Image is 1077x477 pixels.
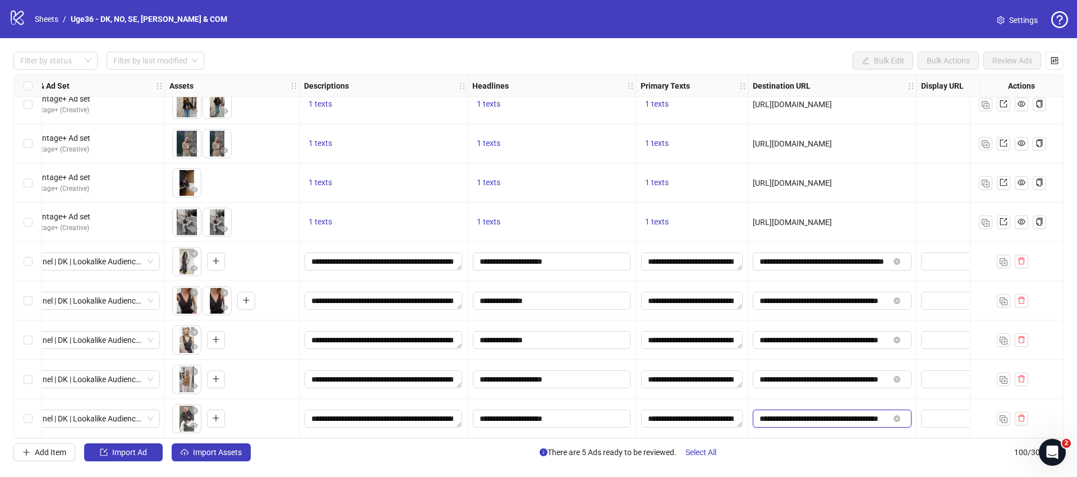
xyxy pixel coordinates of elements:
div: Edit values [641,331,743,350]
span: eye [190,146,198,154]
span: info-circle [540,448,547,456]
button: Preview [218,144,231,158]
span: copy [1035,178,1043,186]
button: Duplicate [979,176,992,190]
div: Asset 1 [173,326,201,354]
span: 1 texts [645,99,669,108]
span: 1 - Topfunnel | DK | Lookalike Audiences [8,371,153,388]
img: Duplicate [982,219,989,227]
span: holder [290,82,298,90]
div: Edit values [304,370,463,389]
button: Preview [187,380,201,393]
button: Add [207,331,225,349]
span: 1 - Topfunnel | DK | Lookalike Audiences [8,292,153,309]
button: 1 texts [641,98,673,111]
span: eye [190,186,198,194]
span: 1 - Topfunnel | DK | Lookalike Audiences [8,253,153,270]
button: Preview [187,105,201,118]
div: Select row 97 [14,281,42,320]
div: Edit values [641,291,743,310]
img: Asset 1 [173,169,201,197]
button: Add Item [13,443,75,461]
button: close-circle [894,337,900,343]
button: Preview [187,223,201,236]
span: holder [458,82,466,90]
div: Select row 95 [14,203,42,242]
strong: Display URL [921,80,964,92]
iframe: Intercom live chat [1039,439,1066,466]
div: Select row 99 [14,360,42,399]
div: Asset 1 [173,287,201,315]
div: SEK* - Advantage+ (Creative) [1,223,160,233]
span: eye [190,225,198,233]
div: Edit values [304,252,463,271]
button: Duplicate [997,373,1010,386]
span: [URL][DOMAIN_NAME] [753,178,832,187]
span: 1 texts [645,217,669,226]
button: 1 texts [641,137,673,150]
span: plus [22,448,30,456]
span: 1 texts [477,99,500,108]
span: 1 - Topfunnel | DK | Lookalike Audiences [8,332,153,348]
span: close-circle [190,289,198,297]
span: eye [190,264,198,272]
span: 100 / 300 items [1014,446,1064,458]
span: holder [466,82,474,90]
span: delete [1018,375,1025,383]
span: close-circle [220,289,228,297]
span: eye [190,343,198,351]
div: Resize Campaign & Ad Set column [162,75,164,97]
span: holder [747,82,754,90]
span: There are 5 Ads ready to be reviewed. [540,443,725,461]
span: eye [1018,100,1025,108]
button: 1 texts [304,215,337,229]
button: Duplicate [997,294,1010,308]
div: Edit values [304,291,463,310]
span: question-circle [1051,11,1068,28]
span: cloud-upload [181,448,188,456]
span: Settings [1009,14,1038,26]
span: holder [163,82,171,90]
span: 1 texts [645,178,669,187]
span: eye [1018,218,1025,226]
div: Edit values [641,370,743,389]
span: 1 - Topfunnel | DK | Lookalike Audiences [8,410,153,427]
span: eye [1018,139,1025,147]
button: Add [207,253,225,270]
div: Edit values [472,409,631,428]
div: SEK* - Advantage+ (Creative) [1,144,160,155]
span: 1 texts [309,99,332,108]
button: Review Ads [983,52,1041,70]
strong: Destination URL [753,80,811,92]
button: Bulk Actions [918,52,979,70]
button: 1 texts [304,98,337,111]
img: Asset 1 [173,405,201,433]
img: Asset 1 [173,365,201,393]
span: delete [1018,414,1025,422]
button: Add [237,292,255,310]
span: eye [220,225,228,233]
button: Add [207,410,225,428]
button: 1 texts [641,215,673,229]
div: SEK* - Advantage+ (Creative) [1,184,160,194]
span: export [1000,178,1007,186]
div: Resize Headlines column [633,75,636,97]
span: holder [627,82,634,90]
button: 1 texts [472,137,505,150]
span: copy [1035,139,1043,147]
button: Bulk Edit [853,52,913,70]
span: 2 [1062,439,1071,448]
a: Sheets [33,13,61,25]
div: Edit values [472,331,631,350]
img: Asset 2 [203,287,231,315]
img: Duplicate [1000,258,1007,266]
span: copy [1035,100,1043,108]
button: Delete [187,287,201,300]
button: Delete [187,326,201,340]
button: close-circle [894,376,900,383]
button: Import Assets [172,443,251,461]
button: Configure table settings [1046,52,1064,70]
div: Resize Descriptions column [464,75,467,97]
img: Duplicate [1000,297,1007,305]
